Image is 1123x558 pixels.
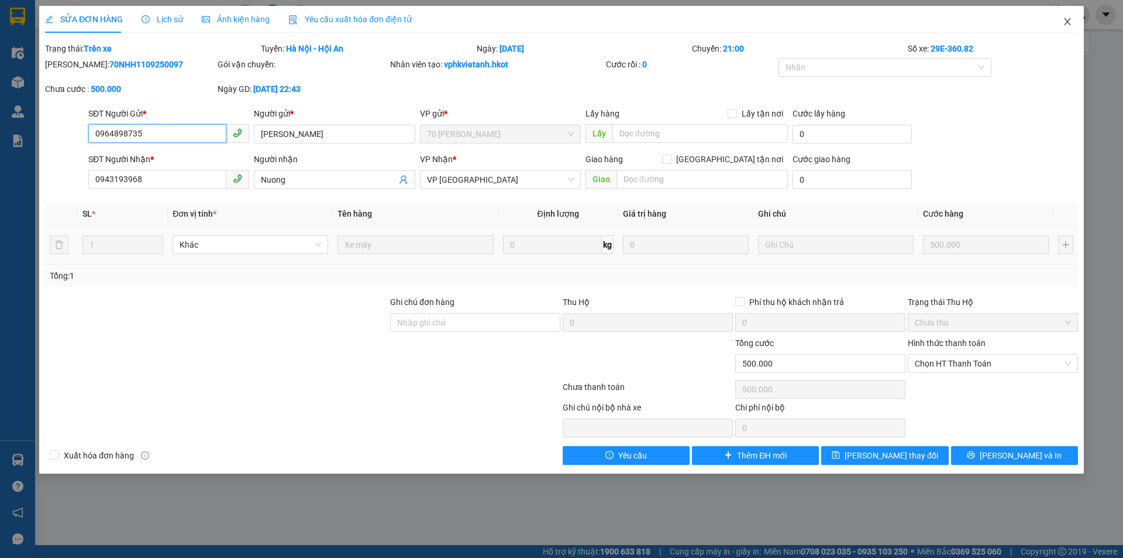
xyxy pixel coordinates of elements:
[173,209,216,218] span: Đơn vị tính
[427,125,574,143] span: 70 Nguyễn Hữu Huân
[260,42,476,55] div: Tuyến:
[88,153,249,166] div: SĐT Người Nhận
[390,58,604,71] div: Nhân viên tạo:
[444,60,508,69] b: vphkvietanh.hkot
[1058,235,1073,254] button: plus
[737,107,788,120] span: Lấy tận nơi
[845,449,938,462] span: [PERSON_NAME] thay đổi
[202,15,270,24] span: Ảnh kiện hàng
[923,235,1049,254] input: 0
[793,170,912,189] input: Cước giao hàng
[141,451,149,460] span: info-circle
[724,451,732,460] span: plus
[563,401,733,419] div: Ghi chú nội bộ nhà xe
[202,15,210,23] span: picture
[745,296,849,309] span: Phí thu hộ khách nhận trả
[923,209,963,218] span: Cước hàng
[233,174,242,183] span: phone
[908,338,986,348] label: Hình thức thanh toán
[288,15,412,24] span: Yêu cầu xuất hóa đơn điện tử
[951,446,1078,465] button: printer[PERSON_NAME] và In
[399,175,408,184] span: user-add
[908,296,1078,309] div: Trạng thái Thu Hộ
[1051,6,1084,39] button: Close
[980,449,1062,462] span: [PERSON_NAME] và In
[561,381,734,401] div: Chưa thanh toán
[45,83,215,95] div: Chưa cước :
[915,314,1071,331] span: Chưa thu
[967,451,975,460] span: printer
[602,235,614,254] span: kg
[907,42,1079,55] div: Số xe:
[288,15,298,25] img: icon
[931,44,973,53] b: 29E-360.82
[420,107,581,120] div: VP gửi
[88,107,249,120] div: SĐT Người Gửi
[59,449,139,462] span: Xuất hóa đơn hàng
[793,155,850,164] label: Cước giao hàng
[605,451,614,460] span: exclamation-circle
[45,15,123,24] span: SỬA ĐƠN HÀNG
[45,15,53,23] span: edit
[793,109,845,118] label: Cước lấy hàng
[82,209,92,218] span: SL
[50,235,68,254] button: delete
[254,153,415,166] div: Người nhận
[420,155,453,164] span: VP Nhận
[692,446,819,465] button: plusThêm ĐH mới
[642,60,647,69] b: 0
[618,449,647,462] span: Yêu cầu
[691,42,907,55] div: Chuyến:
[390,297,454,307] label: Ghi chú đơn hàng
[585,124,612,143] span: Lấy
[253,84,301,94] b: [DATE] 22:43
[84,44,112,53] b: Trên xe
[793,125,912,143] input: Cước lấy hàng
[563,446,690,465] button: exclamation-circleYêu cầu
[142,15,183,24] span: Lịch sử
[832,451,840,460] span: save
[91,84,121,94] b: 500.000
[585,109,619,118] span: Lấy hàng
[50,269,433,282] div: Tổng: 1
[723,44,744,53] b: 21:00
[254,107,415,120] div: Người gửi
[1063,17,1072,26] span: close
[180,236,321,254] span: Khác
[563,297,590,307] span: Thu Hộ
[606,58,776,71] div: Cước rồi :
[109,60,183,69] b: 70NHH1109250097
[735,338,774,348] span: Tổng cước
[671,153,788,166] span: [GEOGRAPHIC_DATA] tận nơi
[218,58,388,71] div: Gói vận chuyển:
[286,44,343,53] b: Hà Nội - Hội An
[915,355,1071,372] span: Chọn HT Thanh Toán
[233,128,242,138] span: phone
[821,446,948,465] button: save[PERSON_NAME] thay đổi
[390,313,560,332] input: Ghi chú đơn hàng
[585,170,616,189] span: Giao
[142,15,150,23] span: clock-circle
[337,235,493,254] input: VD: Bàn, Ghế
[612,124,788,143] input: Dọc đường
[737,449,787,462] span: Thêm ĐH mới
[500,44,524,53] b: [DATE]
[616,170,788,189] input: Dọc đường
[45,58,215,71] div: [PERSON_NAME]:
[585,155,623,164] span: Giao hàng
[758,235,914,254] input: Ghi Chú
[538,209,579,218] span: Định lượng
[623,235,749,254] input: 0
[427,171,574,189] span: VP Đà Nẵng
[337,209,372,218] span: Tên hàng
[44,42,260,55] div: Trạng thái:
[735,401,905,419] div: Chi phí nội bộ
[476,42,691,55] div: Ngày:
[753,203,918,225] th: Ghi chú
[218,83,388,95] div: Ngày GD:
[623,209,666,218] span: Giá trị hàng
